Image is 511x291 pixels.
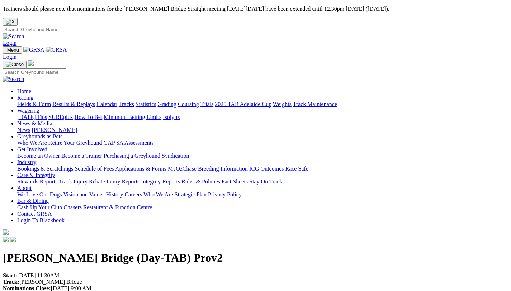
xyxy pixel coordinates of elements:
[48,114,73,120] a: SUREpick
[17,178,57,185] a: Stewards Reports
[3,229,9,235] img: logo-grsa-white.png
[17,166,508,172] div: Industry
[208,191,242,197] a: Privacy Policy
[17,101,51,107] a: Fields & Form
[17,133,62,139] a: Greyhounds as Pets
[17,217,65,223] a: Login To Blackbook
[17,153,508,159] div: Get Involved
[3,76,24,82] img: Search
[293,101,337,107] a: Track Maintenance
[106,178,139,185] a: Injury Reports
[17,204,62,210] a: Cash Up Your Club
[3,40,16,46] a: Login
[162,153,189,159] a: Syndication
[3,68,66,76] input: Search
[17,191,62,197] a: We Love Our Dogs
[249,166,284,172] a: ICG Outcomes
[17,127,30,133] a: News
[136,101,156,107] a: Statistics
[178,101,199,107] a: Coursing
[32,127,77,133] a: [PERSON_NAME]
[158,101,176,107] a: Grading
[104,153,160,159] a: Purchasing a Greyhound
[17,101,508,108] div: Racing
[17,88,31,94] a: Home
[17,146,47,152] a: Get Involved
[75,114,103,120] a: How To Bet
[198,166,248,172] a: Breeding Information
[7,47,19,53] span: Menu
[181,178,220,185] a: Rules & Policies
[222,178,248,185] a: Fact Sheets
[285,166,308,172] a: Race Safe
[17,185,32,191] a: About
[163,114,180,120] a: Isolynx
[106,191,123,197] a: History
[200,101,213,107] a: Trials
[141,178,180,185] a: Integrity Reports
[249,178,282,185] a: Stay On Track
[3,33,24,40] img: Search
[10,237,16,242] img: twitter.svg
[28,60,34,66] img: logo-grsa-white.png
[61,153,102,159] a: Become a Trainer
[63,191,104,197] a: Vision and Values
[17,114,47,120] a: [DATE] Tips
[17,114,508,120] div: Wagering
[3,26,66,33] input: Search
[17,153,60,159] a: Become an Owner
[59,178,105,185] a: Track Injury Rebate
[3,6,508,12] p: Trainers should please note that nominations for the [PERSON_NAME] Bridge Straight meeting [DATE]...
[52,101,95,107] a: Results & Replays
[17,140,508,146] div: Greyhounds as Pets
[96,101,117,107] a: Calendar
[75,166,114,172] a: Schedule of Fees
[215,101,271,107] a: 2025 TAB Adelaide Cup
[175,191,207,197] a: Strategic Plan
[119,101,134,107] a: Tracks
[17,127,508,133] div: News & Media
[63,204,152,210] a: Chasers Restaurant & Function Centre
[17,211,52,217] a: Contact GRSA
[104,140,154,146] a: GAP SA Assessments
[46,47,67,53] img: GRSA
[17,191,508,198] div: About
[168,166,197,172] a: MyOzChase
[23,47,44,53] img: GRSA
[273,101,292,107] a: Weights
[17,178,508,185] div: Care & Integrity
[17,198,49,204] a: Bar & Dining
[17,95,33,101] a: Racing
[3,54,16,60] a: Login
[3,272,17,278] strong: Start:
[115,166,166,172] a: Applications & Forms
[124,191,142,197] a: Careers
[3,61,27,68] button: Toggle navigation
[104,114,161,120] a: Minimum Betting Limits
[17,108,39,114] a: Wagering
[17,120,52,127] a: News & Media
[17,140,47,146] a: Who We Are
[17,166,73,172] a: Bookings & Scratchings
[17,172,55,178] a: Care & Integrity
[3,251,508,264] h1: [PERSON_NAME] Bridge (Day-TAB) Prov2
[3,237,9,242] img: facebook.svg
[6,62,24,67] img: Close
[3,279,19,285] strong: Track:
[143,191,173,197] a: Who We Are
[6,19,15,25] img: X
[17,204,508,211] div: Bar & Dining
[48,140,102,146] a: Retire Your Greyhound
[17,159,36,165] a: Industry
[3,18,18,26] button: Close
[3,46,22,54] button: Toggle navigation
